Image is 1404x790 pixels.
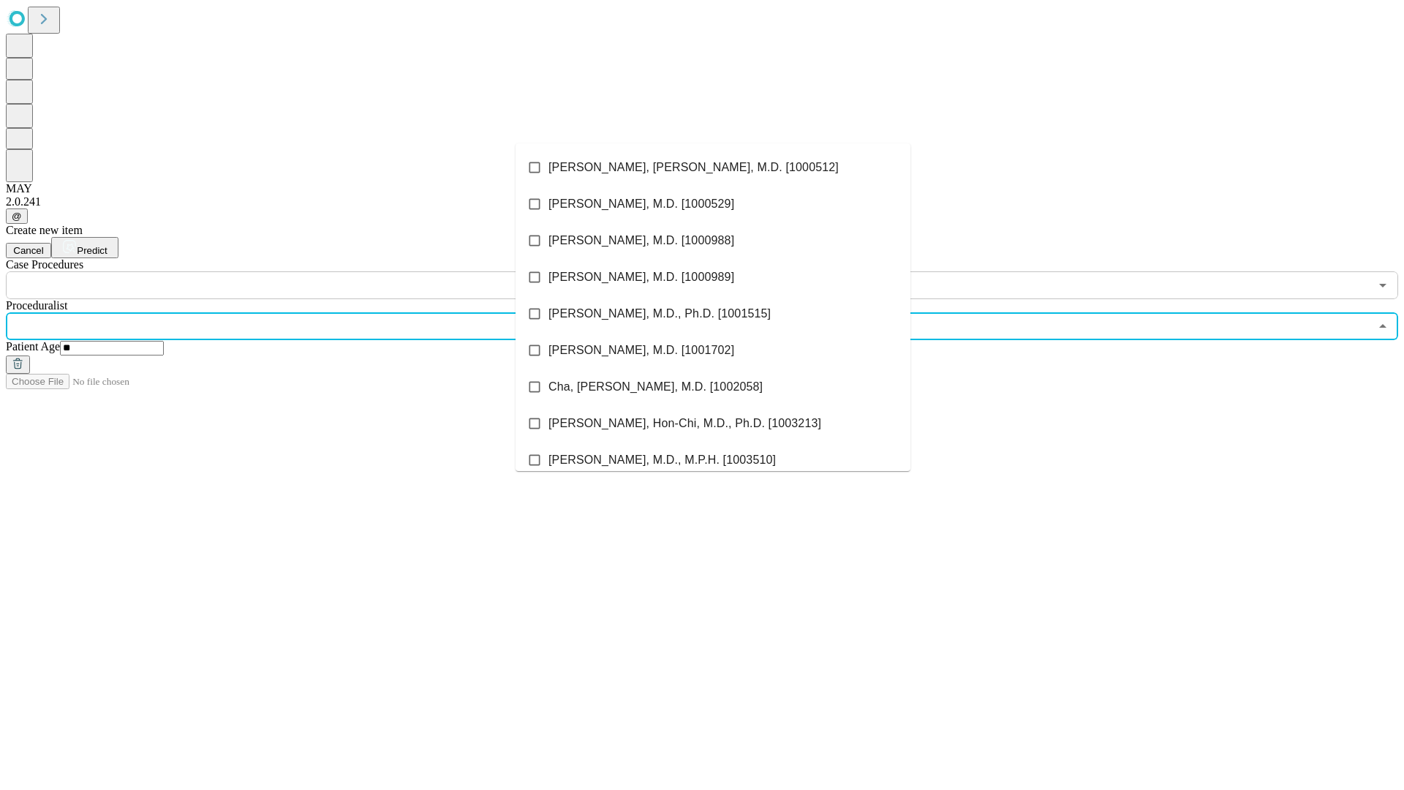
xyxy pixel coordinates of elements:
[51,237,118,258] button: Predict
[12,211,22,222] span: @
[1373,275,1393,296] button: Open
[548,232,734,249] span: [PERSON_NAME], M.D. [1000988]
[548,451,776,469] span: [PERSON_NAME], M.D., M.P.H. [1003510]
[13,245,44,256] span: Cancel
[6,224,83,236] span: Create new item
[6,340,60,353] span: Patient Age
[6,299,67,312] span: Proceduralist
[548,159,839,176] span: [PERSON_NAME], [PERSON_NAME], M.D. [1000512]
[548,342,734,359] span: [PERSON_NAME], M.D. [1001702]
[548,305,771,323] span: [PERSON_NAME], M.D., Ph.D. [1001515]
[1373,316,1393,336] button: Close
[77,245,107,256] span: Predict
[6,208,28,224] button: @
[6,258,83,271] span: Scheduled Procedure
[6,195,1398,208] div: 2.0.241
[548,268,734,286] span: [PERSON_NAME], M.D. [1000989]
[548,195,734,213] span: [PERSON_NAME], M.D. [1000529]
[6,243,51,258] button: Cancel
[548,415,821,432] span: [PERSON_NAME], Hon-Chi, M.D., Ph.D. [1003213]
[548,378,763,396] span: Cha, [PERSON_NAME], M.D. [1002058]
[6,182,1398,195] div: MAY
